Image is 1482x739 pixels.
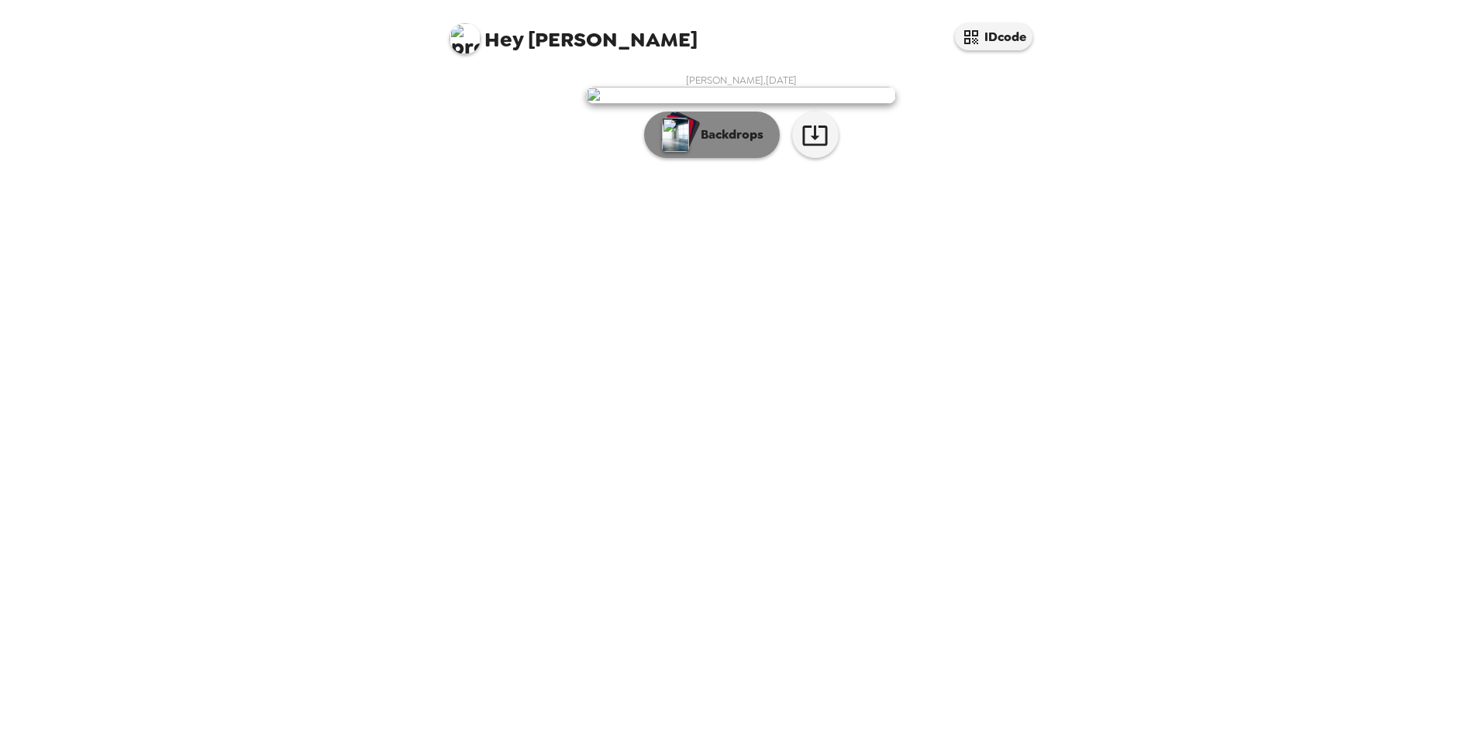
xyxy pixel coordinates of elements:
p: Backdrops [693,125,763,144]
button: IDcode [955,23,1032,50]
button: Backdrops [644,112,780,158]
img: user [586,87,896,104]
span: [PERSON_NAME] , [DATE] [686,74,797,87]
span: Hey [484,26,523,53]
span: [PERSON_NAME] [450,15,698,50]
img: profile pic [450,23,481,54]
